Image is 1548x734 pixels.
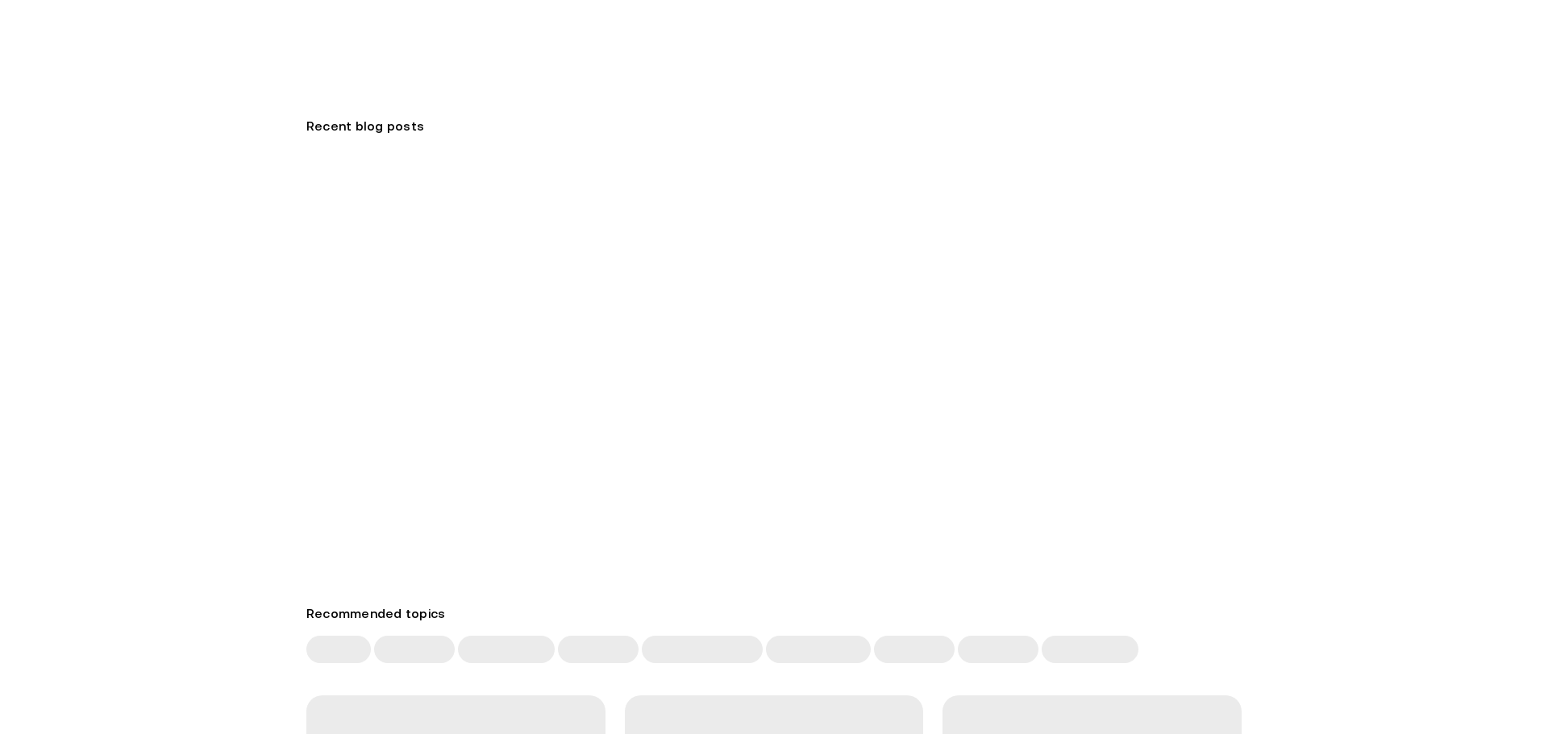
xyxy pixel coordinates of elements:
[458,636,555,663] span: ‌
[306,600,1242,626] h3: Recommended topics
[874,636,955,663] span: ‌
[306,636,371,663] span: ‌
[558,636,639,663] span: ‌
[958,636,1038,663] span: ‌
[374,636,455,663] span: ‌
[1042,636,1138,663] span: ‌
[306,113,1242,139] h3: Recent blog posts
[766,636,871,663] span: ‌
[642,636,763,663] span: ‌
